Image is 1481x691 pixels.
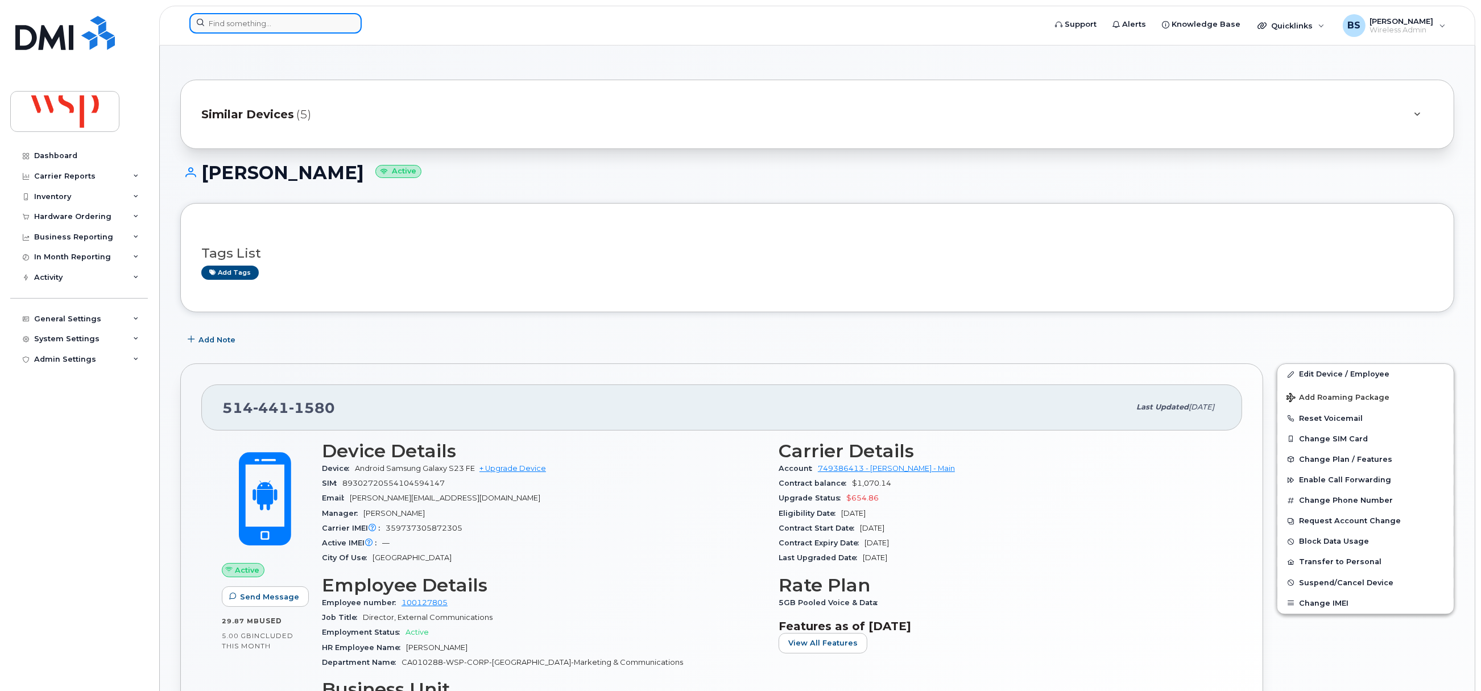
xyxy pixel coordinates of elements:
span: — [382,539,390,547]
span: Send Message [240,591,299,602]
span: Change Plan / Features [1299,455,1392,464]
button: Change SIM Card [1277,429,1454,449]
span: [DATE] [1189,403,1214,411]
h3: Device Details [322,441,765,461]
span: [PERSON_NAME][EMAIL_ADDRESS][DOMAIN_NAME] [350,494,540,502]
span: Add Roaming Package [1286,393,1389,404]
span: Active [406,628,429,636]
span: $654.86 [846,494,879,502]
h3: Carrier Details [779,441,1222,461]
span: Employee number [322,598,402,607]
a: 100127805 [402,598,448,607]
span: used [259,616,282,625]
span: [DATE] [841,509,866,518]
span: SIM [322,479,342,487]
button: Request Account Change [1277,511,1454,531]
span: Carrier IMEI [322,524,386,532]
span: 5GB Pooled Voice & Data [779,598,883,607]
button: Change IMEI [1277,593,1454,614]
button: Transfer to Personal [1277,552,1454,572]
span: Employment Status [322,628,406,636]
span: Contract Start Date [779,524,860,532]
button: View All Features [779,633,867,653]
button: Reset Voicemail [1277,408,1454,429]
span: 514 [222,399,335,416]
span: Contract Expiry Date [779,539,864,547]
span: Upgrade Status [779,494,846,502]
span: [PERSON_NAME] [406,643,468,652]
span: [DATE] [860,524,884,532]
span: Add Note [198,334,235,345]
span: Contract balance [779,479,852,487]
span: Director, External Communications [363,613,493,622]
span: [DATE] [863,553,887,562]
span: Active IMEI [322,539,382,547]
span: 5.00 GB [222,632,252,640]
span: Last updated [1136,403,1189,411]
span: (5) [296,106,311,123]
a: Edit Device / Employee [1277,364,1454,384]
span: $1,070.14 [852,479,891,487]
a: Add tags [201,266,259,280]
h1: [PERSON_NAME] [180,163,1454,183]
span: City Of Use [322,553,373,562]
h3: Features as of [DATE] [779,619,1222,633]
span: Suspend/Cancel Device [1299,578,1393,587]
span: View All Features [788,638,858,648]
span: Device [322,464,355,473]
button: Enable Call Forwarding [1277,470,1454,490]
span: Similar Devices [201,106,294,123]
button: Add Roaming Package [1277,385,1454,408]
button: Send Message [222,586,309,607]
h3: Rate Plan [779,575,1222,595]
button: Add Note [180,329,245,350]
span: [DATE] [864,539,889,547]
span: Email [322,494,350,502]
h3: Tags List [201,246,1433,260]
span: Eligibility Date [779,509,841,518]
button: Block Data Usage [1277,531,1454,552]
a: 749386413 - [PERSON_NAME] - Main [818,464,955,473]
span: Manager [322,509,363,518]
span: [PERSON_NAME] [363,509,425,518]
span: Android Samsung Galaxy S23 FE [355,464,475,473]
span: [GEOGRAPHIC_DATA] [373,553,452,562]
span: 29.87 MB [222,617,259,625]
span: CA010288-WSP-CORP-[GEOGRAPHIC_DATA]-Marketing & Communications [402,658,683,667]
span: Enable Call Forwarding [1299,476,1391,485]
span: Department Name [322,658,402,667]
span: Last Upgraded Date [779,553,863,562]
span: HR Employee Name [322,643,406,652]
a: + Upgrade Device [479,464,546,473]
span: 89302720554104594147 [342,479,445,487]
span: Active [235,565,259,576]
span: included this month [222,631,293,650]
span: 441 [253,399,289,416]
small: Active [375,165,421,178]
span: 359737305872305 [386,524,462,532]
button: Change Plan / Features [1277,449,1454,470]
button: Suspend/Cancel Device [1277,573,1454,593]
span: Account [779,464,818,473]
h3: Employee Details [322,575,765,595]
span: Job Title [322,613,363,622]
button: Change Phone Number [1277,490,1454,511]
span: 1580 [289,399,335,416]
